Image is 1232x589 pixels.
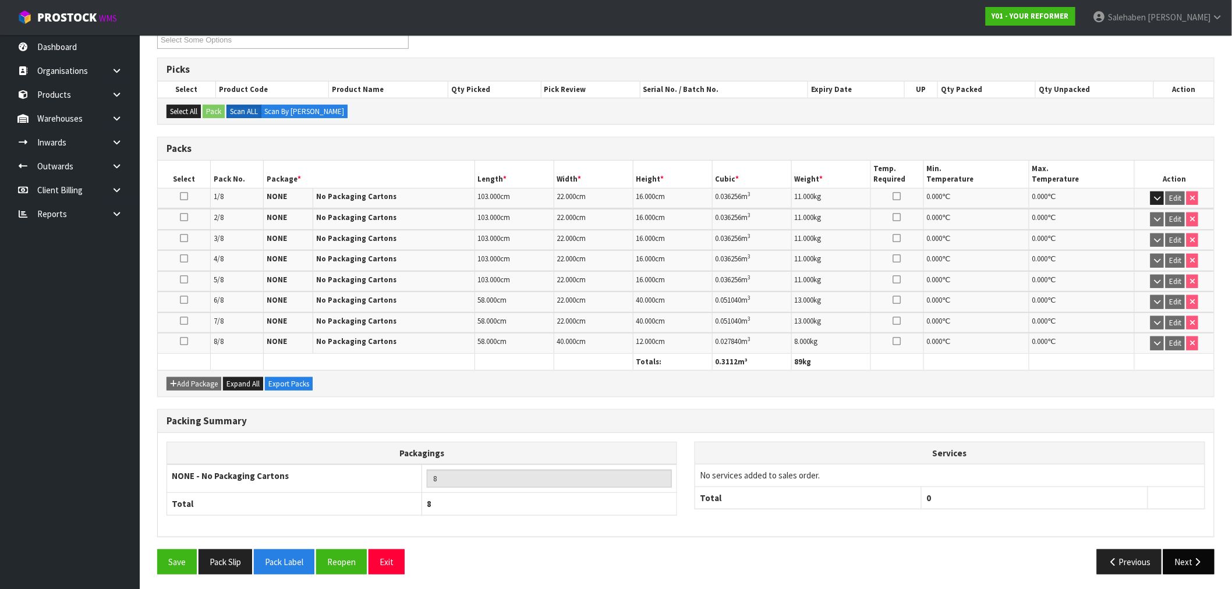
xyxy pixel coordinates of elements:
td: cm [475,188,554,208]
th: Temp. Required [870,161,923,188]
td: ℃ [1029,250,1134,271]
td: cm [633,333,712,353]
span: 11.000 [795,254,814,264]
td: cm [475,292,554,313]
button: Next [1163,549,1215,574]
span: 22.000 [557,212,576,222]
td: ℃ [923,333,1029,353]
button: Reopen [316,549,367,574]
sup: 3 [748,232,751,240]
sup: 3 [748,211,751,219]
button: Export Packs [265,377,313,391]
span: 0.036256 [716,233,742,243]
th: Packagings [167,442,677,464]
th: Min. Temperature [923,161,1029,188]
td: m [712,313,791,333]
strong: NONE [267,275,287,285]
th: Product Name [329,81,448,98]
td: ℃ [1029,333,1134,353]
span: 0.036256 [716,191,742,201]
sup: 3 [748,294,751,301]
span: 11.000 [795,212,814,222]
td: m [712,250,791,271]
h3: Packing Summary [167,416,1205,427]
span: 0.000 [927,233,943,243]
strong: No Packaging Cartons [316,336,396,346]
span: 0.000 [927,191,943,201]
img: cube-alt.png [17,10,32,24]
td: kg [791,209,870,230]
h3: Picks [167,64,1205,75]
strong: NONE [267,233,287,243]
button: Edit [1166,191,1185,205]
td: kg [791,230,870,251]
th: Select [158,161,211,188]
th: Cubic [712,161,791,188]
td: cm [633,313,712,333]
td: m [712,230,791,251]
span: 11.000 [795,275,814,285]
button: Save [157,549,197,574]
strong: NONE - No Packaging Cartons [172,470,289,481]
span: 6/8 [214,295,224,305]
a: Y01 - YOUR REFORMER [986,7,1075,26]
span: 103.000 [478,212,501,222]
th: Package [263,161,475,188]
span: 8/8 [214,336,224,346]
strong: NONE [267,254,287,264]
td: cm [633,271,712,292]
td: cm [475,209,554,230]
strong: NONE [267,316,287,326]
th: Action [1135,161,1214,188]
td: cm [475,313,554,333]
span: 4/8 [214,254,224,264]
td: ℃ [923,209,1029,230]
button: Edit [1166,316,1185,330]
td: ℃ [1029,230,1134,251]
td: ℃ [1029,209,1134,230]
td: cm [633,292,712,313]
span: 0 [926,492,931,503]
button: Edit [1166,233,1185,247]
th: m³ [712,353,791,370]
td: m [712,333,791,353]
button: Edit [1166,336,1185,350]
td: kg [791,250,870,271]
span: 0.051040 [716,295,742,305]
td: ℃ [1029,271,1134,292]
td: cm [554,333,633,353]
h3: Packs [167,143,1205,154]
button: Pack [203,105,225,119]
span: 0.000 [1032,336,1048,346]
td: kg [791,333,870,353]
sup: 3 [748,253,751,260]
span: 11.000 [795,191,814,201]
span: 16.000 [636,191,656,201]
th: Total [167,493,422,515]
span: 0.000 [1032,295,1048,305]
span: 13.000 [795,295,814,305]
td: cm [475,230,554,251]
strong: Y01 - YOUR REFORMER [992,11,1069,21]
button: Pack Label [254,549,314,574]
td: cm [633,230,712,251]
th: Qty Picked [448,81,541,98]
span: 0.027840 [716,336,742,346]
span: Pack [157,6,1215,583]
span: 0.000 [927,275,943,285]
th: Width [554,161,633,188]
td: kg [791,313,870,333]
button: Expand All [223,377,263,391]
th: UP [905,81,938,98]
strong: No Packaging Cartons [316,275,396,285]
sup: 3 [748,190,751,198]
button: Exit [369,549,405,574]
span: 0.000 [1032,275,1048,285]
th: Max. Temperature [1029,161,1134,188]
td: cm [633,250,712,271]
th: Pick Review [541,81,640,98]
span: 5/8 [214,275,224,285]
th: Totals: [633,353,712,370]
strong: NONE [267,295,287,305]
td: cm [554,209,633,230]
